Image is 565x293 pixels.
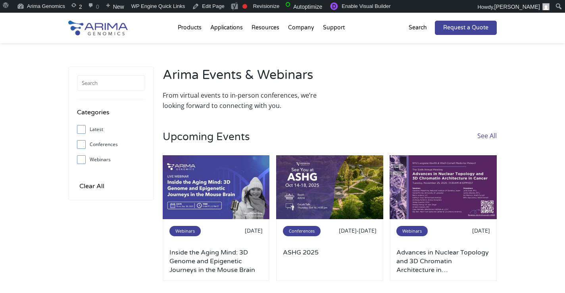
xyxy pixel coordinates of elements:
[77,181,107,192] input: Clear All
[409,23,427,33] p: Search
[163,90,326,111] p: From virtual events to in-person conferences, we’re looking forward to connecting with you.
[396,248,490,274] a: Advances in Nuclear Topology and 3D Chromatin Architecture in [MEDICAL_DATA]
[283,226,321,236] span: Conferences
[435,21,497,35] a: Request a Quote
[77,75,145,91] input: Search
[242,4,247,9] div: Needs improvement
[472,227,490,234] span: [DATE]
[77,107,145,123] h4: Categories
[283,248,377,274] a: ASHG 2025
[169,226,201,236] span: Webinars
[396,226,428,236] span: Webinars
[390,155,497,220] img: NYU-X-Post-No-Agenda-500x300.jpg
[494,4,540,10] span: [PERSON_NAME]
[276,155,383,220] img: ashg-2025-500x300.jpg
[163,131,250,155] h3: Upcoming Events
[169,248,263,274] a: Inside the Aging Mind: 3D Genome and Epigenetic Journeys in the Mouse Brain
[339,227,377,234] span: [DATE]-[DATE]
[477,131,497,155] a: See All
[245,227,263,234] span: [DATE]
[77,154,145,166] label: Webinars
[77,139,145,150] label: Conferences
[163,66,326,90] h2: Arima Events & Webinars
[68,21,128,35] img: Arima-Genomics-logo
[163,155,270,220] img: Use-This-For-Webinar-Images-2-500x300.jpg
[77,123,145,135] label: Latest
